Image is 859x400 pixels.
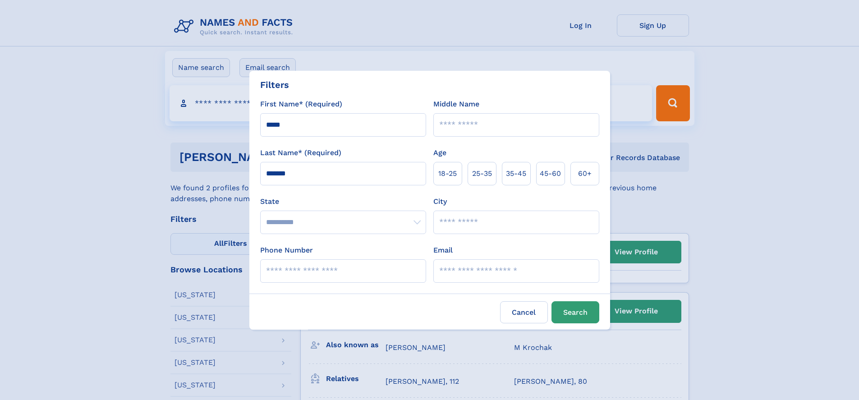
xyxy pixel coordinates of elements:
[260,99,342,110] label: First Name* (Required)
[500,301,548,323] label: Cancel
[540,168,561,179] span: 45‑60
[260,78,289,92] div: Filters
[472,168,492,179] span: 25‑35
[260,245,313,256] label: Phone Number
[260,147,341,158] label: Last Name* (Required)
[578,168,592,179] span: 60+
[433,147,446,158] label: Age
[438,168,457,179] span: 18‑25
[551,301,599,323] button: Search
[433,245,453,256] label: Email
[433,196,447,207] label: City
[433,99,479,110] label: Middle Name
[260,196,426,207] label: State
[506,168,526,179] span: 35‑45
